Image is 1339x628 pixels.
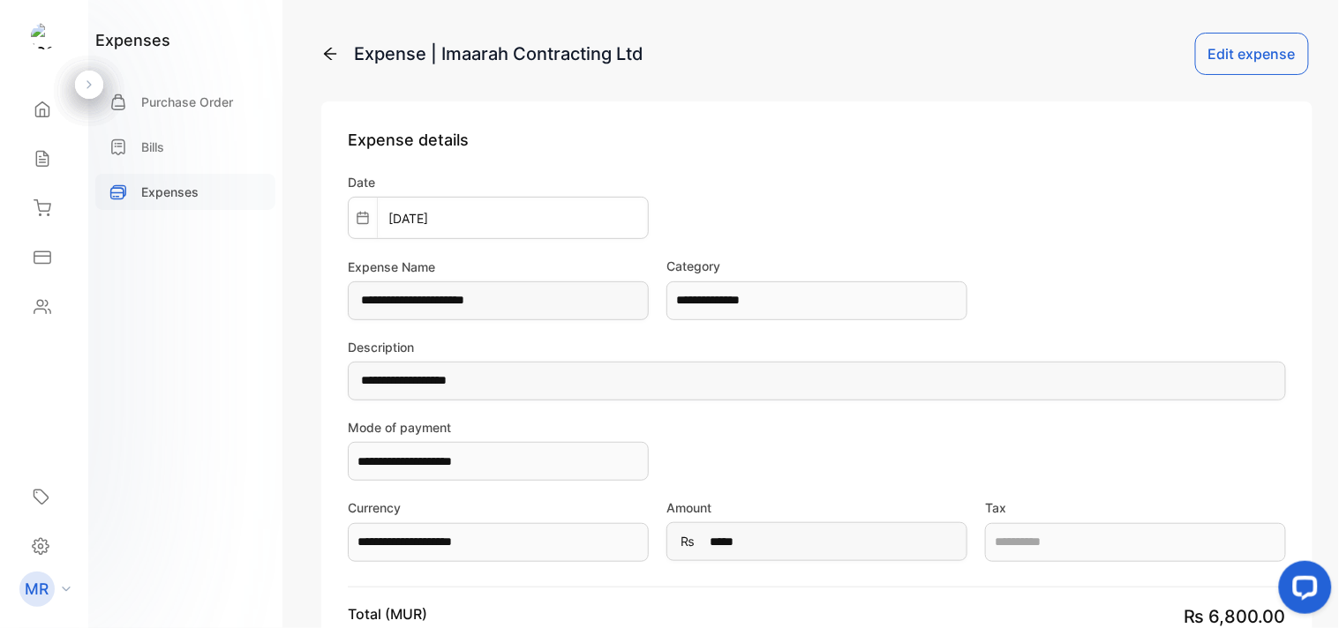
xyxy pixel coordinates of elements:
[1185,606,1286,627] span: ₨ 6,800.00
[666,498,967,517] label: Amount
[95,129,275,165] a: Bills
[1265,554,1339,628] iframe: LiveChat chat widget
[681,532,695,550] span: ₨
[95,84,275,120] a: Purchase Order
[985,498,1286,517] label: Tax
[1195,33,1309,75] button: Edit expense
[348,173,649,191] label: Date
[95,28,170,52] h1: expenses
[348,128,1286,152] p: Expense details
[378,209,439,228] p: [DATE]
[95,174,275,210] a: Expenses
[348,338,1286,356] label: Description
[666,257,967,275] label: Category
[141,93,233,111] p: Purchase Order
[141,183,199,201] p: Expenses
[354,41,643,67] div: Expense | Imaarah Contracting Ltd
[348,418,649,437] label: Mode of payment
[31,23,57,49] img: logo
[348,498,649,517] label: Currency
[348,603,427,624] p: Total (MUR)
[141,138,164,156] p: Bills
[26,578,49,601] p: MR
[348,258,649,276] label: Expense Name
